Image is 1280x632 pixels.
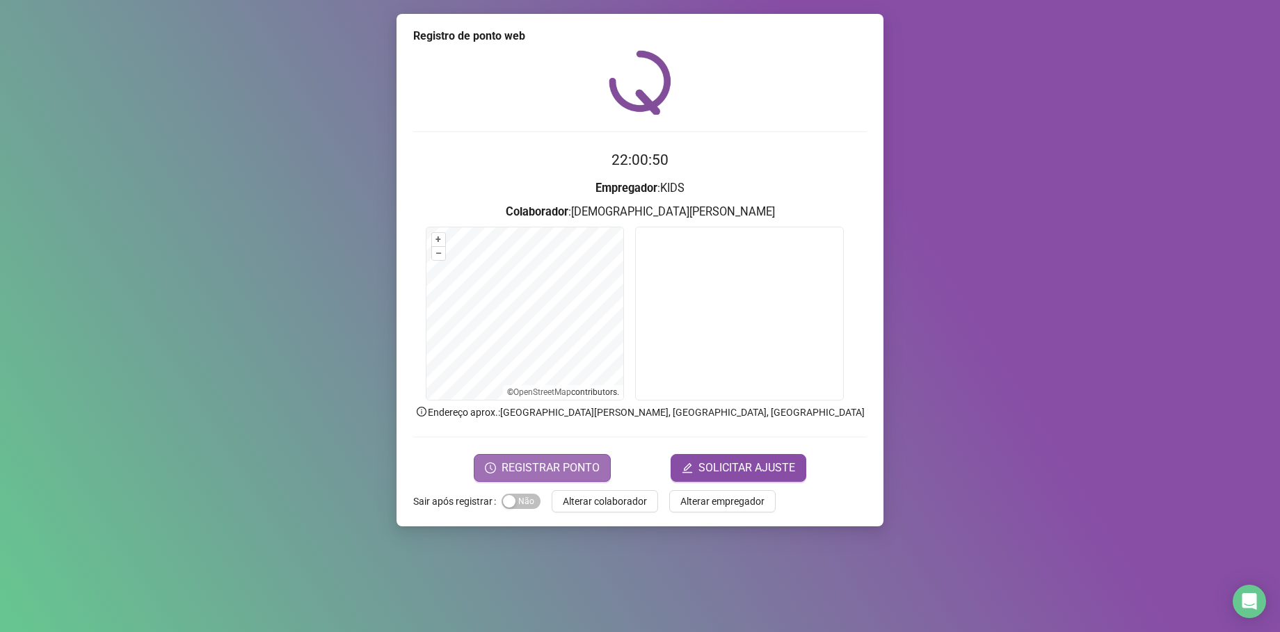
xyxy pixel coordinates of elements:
[502,460,600,476] span: REGISTRAR PONTO
[413,203,867,221] h3: : [DEMOGRAPHIC_DATA][PERSON_NAME]
[611,152,669,168] time: 22:00:50
[415,405,428,418] span: info-circle
[563,494,647,509] span: Alterar colaborador
[432,247,445,260] button: –
[474,454,611,482] button: REGISTRAR PONTO
[485,462,496,473] span: clock-circle
[413,490,502,512] label: Sair após registrar
[671,454,806,482] button: editSOLICITAR AJUSTE
[413,179,867,197] h3: : KIDS
[669,490,776,512] button: Alterar empregador
[595,181,657,195] strong: Empregador
[552,490,658,512] button: Alterar colaborador
[680,494,765,509] span: Alterar empregador
[506,205,568,218] strong: Colaborador
[413,405,867,420] p: Endereço aprox. : [GEOGRAPHIC_DATA][PERSON_NAME], [GEOGRAPHIC_DATA], [GEOGRAPHIC_DATA]
[682,462,693,473] span: edit
[507,387,619,397] li: © contributors.
[513,387,571,397] a: OpenStreetMap
[609,50,671,115] img: QRPoint
[698,460,795,476] span: SOLICITAR AJUSTE
[413,28,867,44] div: Registro de ponto web
[432,233,445,246] button: +
[1233,585,1266,618] div: Open Intercom Messenger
